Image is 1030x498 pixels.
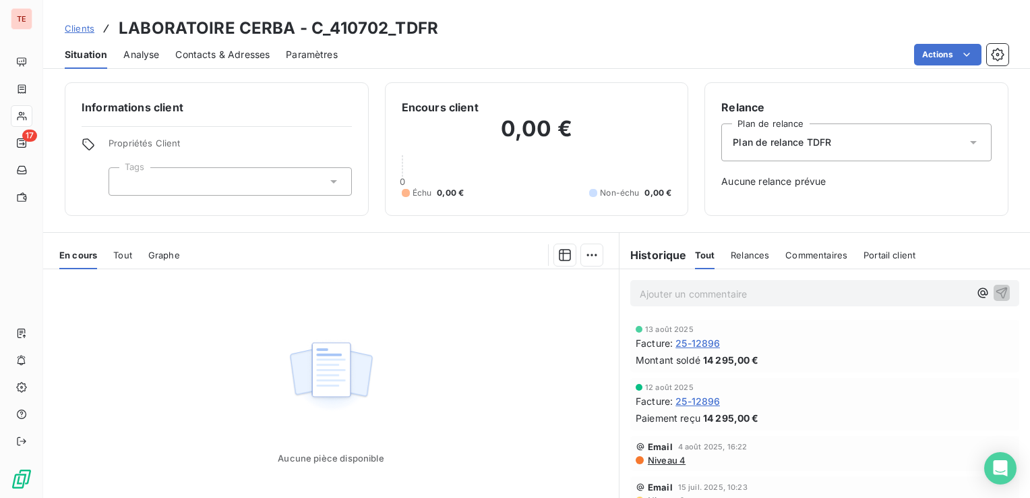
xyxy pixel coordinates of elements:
img: Logo LeanPay [11,468,32,490]
span: Contacts & Adresses [175,48,270,61]
span: Relances [731,250,769,260]
div: TE [11,8,32,30]
span: Tout [113,250,132,260]
span: Paramètres [286,48,338,61]
span: Situation [65,48,107,61]
span: Analyse [123,48,159,61]
input: Ajouter une valeur [120,175,131,188]
span: 15 juil. 2025, 10:23 [678,483,748,491]
img: Empty state [288,335,374,418]
span: Propriétés Client [109,138,352,157]
span: 0,00 € [644,187,671,199]
button: Actions [914,44,981,65]
span: Plan de relance TDFR [733,136,831,149]
span: Aucune relance prévue [721,175,992,188]
span: Facture : [636,394,673,408]
h3: LABORATOIRE CERBA - C_410702_TDFR [119,16,438,40]
span: Graphe [148,250,180,260]
span: 14 295,00 € [703,411,759,425]
span: Portail client [864,250,915,260]
span: Aucune pièce disponible [278,453,384,464]
span: 13 août 2025 [645,325,694,333]
a: 17 [11,132,32,154]
span: 14 295,00 € [703,353,759,367]
span: 0 [400,176,405,187]
a: Clients [65,22,94,35]
span: Email [648,441,673,452]
span: 12 août 2025 [645,383,694,391]
h6: Historique [619,247,687,263]
span: Échu [413,187,432,199]
span: Commentaires [785,250,847,260]
div: Open Intercom Messenger [984,452,1017,485]
span: 4 août 2025, 16:22 [678,443,748,451]
span: 17 [22,130,37,142]
span: Montant soldé [636,353,700,367]
span: 25-12896 [675,336,720,350]
span: En cours [59,250,97,260]
h2: 0,00 € [402,115,672,156]
span: 25-12896 [675,394,720,408]
span: Email [648,482,673,493]
span: Facture : [636,336,673,350]
h6: Informations client [82,99,352,115]
h6: Encours client [402,99,479,115]
span: Non-échu [600,187,639,199]
span: Tout [695,250,715,260]
span: 0,00 € [437,187,464,199]
h6: Relance [721,99,992,115]
span: Clients [65,23,94,34]
span: Niveau 4 [646,455,686,466]
span: Paiement reçu [636,411,700,425]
